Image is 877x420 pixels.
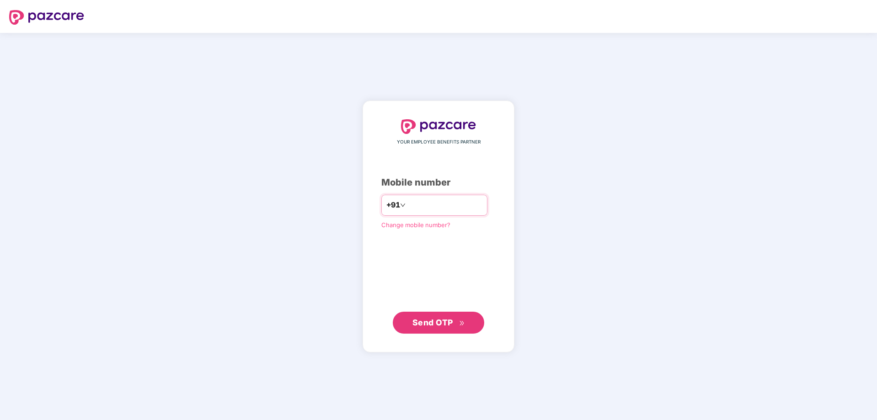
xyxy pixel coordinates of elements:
[393,312,484,334] button: Send OTPdouble-right
[397,138,481,146] span: YOUR EMPLOYEE BENEFITS PARTNER
[386,199,400,211] span: +91
[459,320,465,326] span: double-right
[9,10,84,25] img: logo
[381,221,450,229] a: Change mobile number?
[400,202,406,208] span: down
[401,119,476,134] img: logo
[381,175,496,190] div: Mobile number
[412,318,453,327] span: Send OTP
